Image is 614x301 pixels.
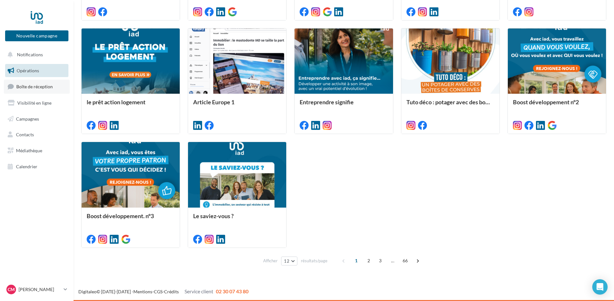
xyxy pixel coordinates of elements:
span: 2 [364,256,374,266]
a: Contacts [4,128,70,141]
a: Médiathèque [4,144,70,157]
a: Digitaleo [78,289,97,294]
span: Campagnes [16,116,39,121]
a: Visibilité en ligne [4,96,70,110]
div: Open Intercom Messenger [592,279,608,295]
div: Tuto déco : potager avec des boites de conserves [406,99,494,112]
span: Notifications [17,52,43,57]
button: Nouvelle campagne [5,30,68,41]
span: Contacts [16,132,34,137]
a: CM [PERSON_NAME] [5,283,68,296]
p: [PERSON_NAME] [19,286,61,293]
button: 12 [281,257,297,265]
div: Boost développement. n°3 [87,213,175,226]
span: 66 [400,256,411,266]
div: le prêt action logement [87,99,175,112]
span: Afficher [263,258,278,264]
span: Service client [185,288,213,294]
a: Crédits [164,289,179,294]
span: Opérations [17,68,39,73]
span: 1 [351,256,361,266]
span: Calendrier [16,164,37,169]
button: Notifications [4,48,67,61]
a: Opérations [4,64,70,77]
span: Médiathèque [16,148,42,153]
span: 02 30 07 43 80 [216,288,248,294]
span: CM [8,286,15,293]
span: Visibilité en ligne [17,100,51,106]
div: Le saviez-vous ? [193,213,281,226]
a: CGS [154,289,162,294]
div: Entreprendre signifie [300,99,388,112]
a: Campagnes [4,112,70,126]
span: 3 [375,256,385,266]
a: Boîte de réception [4,80,70,93]
div: Boost développement n°2 [513,99,601,112]
a: Mentions [133,289,152,294]
div: Article Europe 1 [193,99,281,112]
span: résultats/page [301,258,327,264]
a: Calendrier [4,160,70,173]
span: © [DATE]-[DATE] - - - [78,289,248,294]
span: 12 [284,258,289,264]
span: Boîte de réception [16,84,53,89]
span: ... [388,256,398,266]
